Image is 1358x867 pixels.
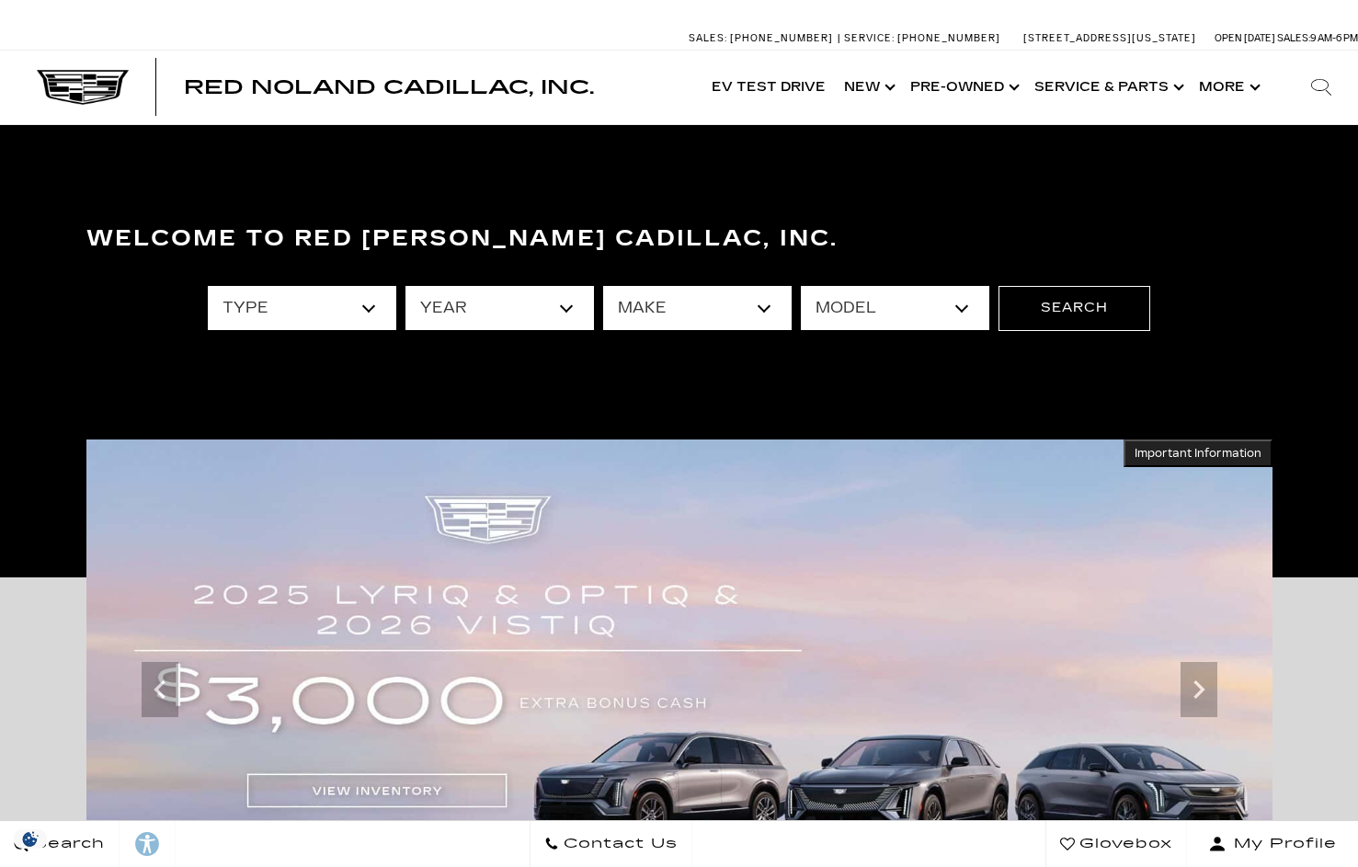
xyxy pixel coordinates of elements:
select: Filter by make [603,286,792,330]
a: New [835,51,901,124]
span: [PHONE_NUMBER] [897,32,1000,44]
button: Open user profile menu [1187,821,1358,867]
a: Service: [PHONE_NUMBER] [838,33,1005,43]
span: Important Information [1135,446,1261,461]
a: Pre-Owned [901,51,1025,124]
span: 9 AM-6 PM [1310,32,1358,44]
span: Sales: [1277,32,1310,44]
span: Glovebox [1075,831,1172,857]
a: Glovebox [1045,821,1187,867]
select: Filter by model [801,286,989,330]
span: Sales: [689,32,727,44]
span: Service: [844,32,895,44]
a: EV Test Drive [702,51,835,124]
a: Sales: [PHONE_NUMBER] [689,33,838,43]
div: Previous [142,662,178,717]
a: [STREET_ADDRESS][US_STATE] [1023,32,1196,44]
h3: Welcome to Red [PERSON_NAME] Cadillac, Inc. [86,221,1272,257]
a: Contact Us [530,821,692,867]
a: Red Noland Cadillac, Inc. [184,78,594,97]
span: [PHONE_NUMBER] [730,32,833,44]
a: Service & Parts [1025,51,1190,124]
img: Opt-Out Icon [9,829,51,849]
img: Cadillac Dark Logo with Cadillac White Text [37,70,129,105]
select: Filter by year [405,286,594,330]
select: Filter by type [208,286,396,330]
span: Red Noland Cadillac, Inc. [184,76,594,98]
section: Click to Open Cookie Consent Modal [9,829,51,849]
span: Contact Us [559,831,678,857]
div: Next [1181,662,1217,717]
button: More [1190,51,1266,124]
span: My Profile [1227,831,1337,857]
span: Search [29,831,105,857]
button: Search [999,286,1150,330]
span: Open [DATE] [1215,32,1275,44]
button: Important Information [1124,439,1272,467]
